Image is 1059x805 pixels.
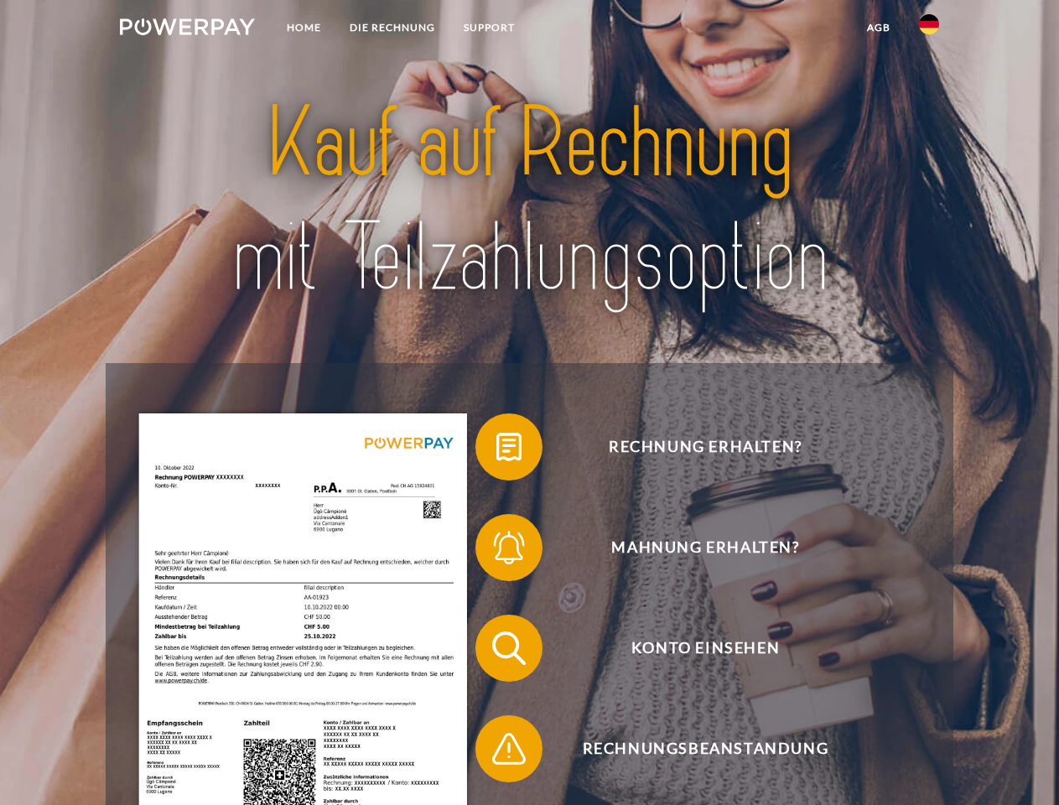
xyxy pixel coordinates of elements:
img: qb_warning.svg [488,728,530,770]
button: Mahnung erhalten? [475,514,911,581]
a: agb [853,13,905,43]
a: Home [273,13,335,43]
span: Konto einsehen [500,615,911,682]
img: qb_search.svg [488,627,530,669]
img: qb_bell.svg [488,527,530,569]
a: DIE RECHNUNG [335,13,449,43]
span: Mahnung erhalten? [500,514,911,581]
span: Rechnungsbeanstandung [500,715,911,782]
button: Rechnungsbeanstandung [475,715,911,782]
img: title-powerpay_de.svg [160,80,899,321]
img: qb_bill.svg [488,426,530,468]
a: SUPPORT [449,13,529,43]
button: Konto einsehen [475,615,911,682]
button: Rechnung erhalten? [475,413,911,480]
img: de [919,14,939,34]
img: logo-powerpay-white.svg [120,18,255,35]
span: Rechnung erhalten? [500,413,911,480]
